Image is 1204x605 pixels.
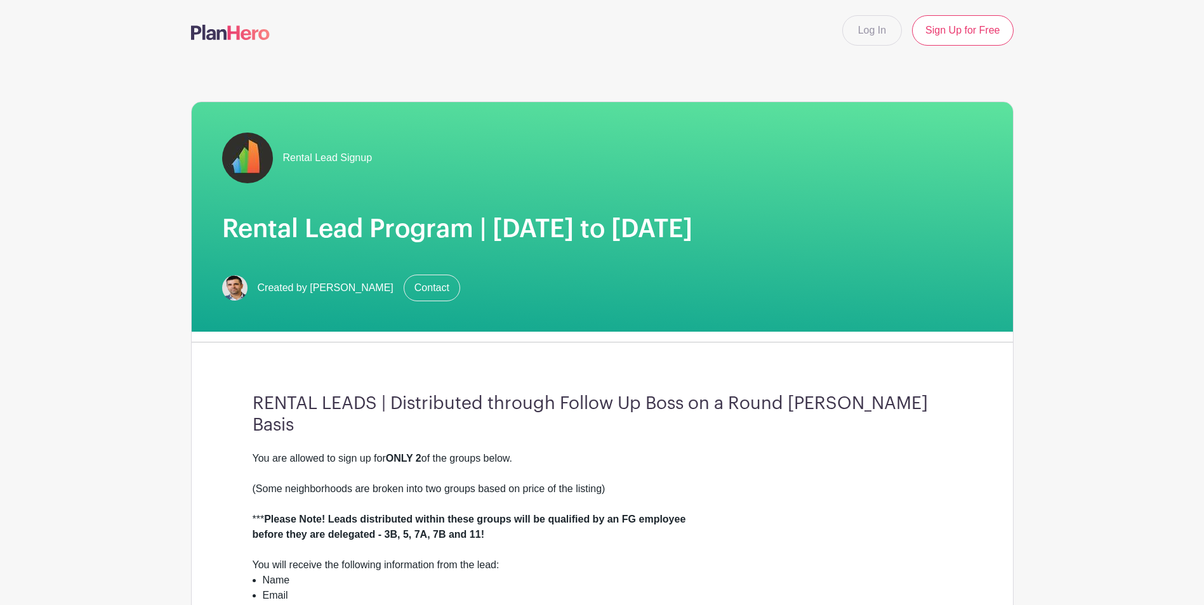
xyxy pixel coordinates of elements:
[222,214,982,244] h1: Rental Lead Program | [DATE] to [DATE]
[253,451,952,466] div: You are allowed to sign up for of the groups below.
[264,514,685,524] strong: Please Note! Leads distributed within these groups will be qualified by an FG employee
[263,588,952,603] li: Email
[253,529,484,540] strong: before they are delegated - 3B, 5, 7A, 7B and 11!
[253,393,952,436] h3: RENTAL LEADS | Distributed through Follow Up Boss on a Round [PERSON_NAME] Basis
[912,15,1013,46] a: Sign Up for Free
[386,453,421,464] strong: ONLY 2
[253,481,952,497] div: (Some neighborhoods are broken into two groups based on price of the listing)
[263,573,952,588] li: Name
[222,133,273,183] img: fulton-grace-logo.jpeg
[191,25,270,40] img: logo-507f7623f17ff9eddc593b1ce0a138ce2505c220e1c5a4e2b4648c50719b7d32.svg
[842,15,902,46] a: Log In
[283,150,373,166] span: Rental Lead Signup
[253,557,952,573] div: You will receive the following information from the lead:
[404,275,460,301] a: Contact
[258,280,394,296] span: Created by [PERSON_NAME]
[222,275,248,301] img: Screen%20Shot%202023-02-21%20at%2010.54.51%20AM.png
